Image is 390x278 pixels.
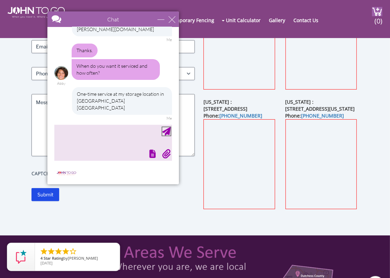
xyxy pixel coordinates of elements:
[54,247,63,256] li: 
[40,260,53,266] span: [DATE]
[68,256,98,261] span: [PERSON_NAME]
[11,74,25,78] div: Abby
[226,6,267,34] a: Unit Calculator
[8,7,65,18] img: JOHN to go
[43,7,183,188] iframe: Live Chat Box
[40,247,48,256] li: 
[374,11,382,26] span: (0)
[372,7,382,16] img: cart a
[203,99,247,112] b: [US_STATE] : [STREET_ADDRESS]
[119,120,127,128] div: Send Message
[28,52,117,73] div: When do you want it serviced and how often?
[14,250,28,264] img: Review Rating
[31,188,59,201] input: Submit
[62,247,70,256] li: 
[269,6,292,34] a: Gallery
[293,6,325,34] a: Contact Us
[119,142,127,151] div: Attach file
[105,142,114,151] div: Request email transcript
[31,40,195,53] input: Email
[11,59,25,73] img: Abby avatar image.
[11,117,129,154] textarea: type your message
[114,9,121,16] div: minimize
[123,109,129,113] div: Me
[11,164,35,168] img: logo
[11,115,25,129] img: Abby avatar image.
[125,9,132,16] div: close
[29,80,129,108] div: One-time service at my storage location in [GEOGRAPHIC_DATA] [GEOGRAPHIC_DATA]
[40,256,43,261] span: 4
[301,112,344,119] a: [PHONE_NUMBER]
[47,247,55,256] li: 
[40,256,114,261] span: by
[69,247,77,256] li: 
[285,99,355,112] b: [US_STATE] : [STREET_ADDRESS][US_STATE]
[83,6,115,34] a: Porta Potty
[31,67,110,80] input: Phone
[28,36,54,50] div: Thanks.
[170,6,221,34] a: Temporary Fencing
[123,30,129,35] div: Me
[285,112,344,119] b: Phone:
[31,170,195,177] label: CAPTCHA
[203,112,262,119] b: Phone:
[119,6,165,34] a: Portable Trailers
[219,112,262,119] a: [PHONE_NUMBER]
[44,256,63,261] span: Star Rating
